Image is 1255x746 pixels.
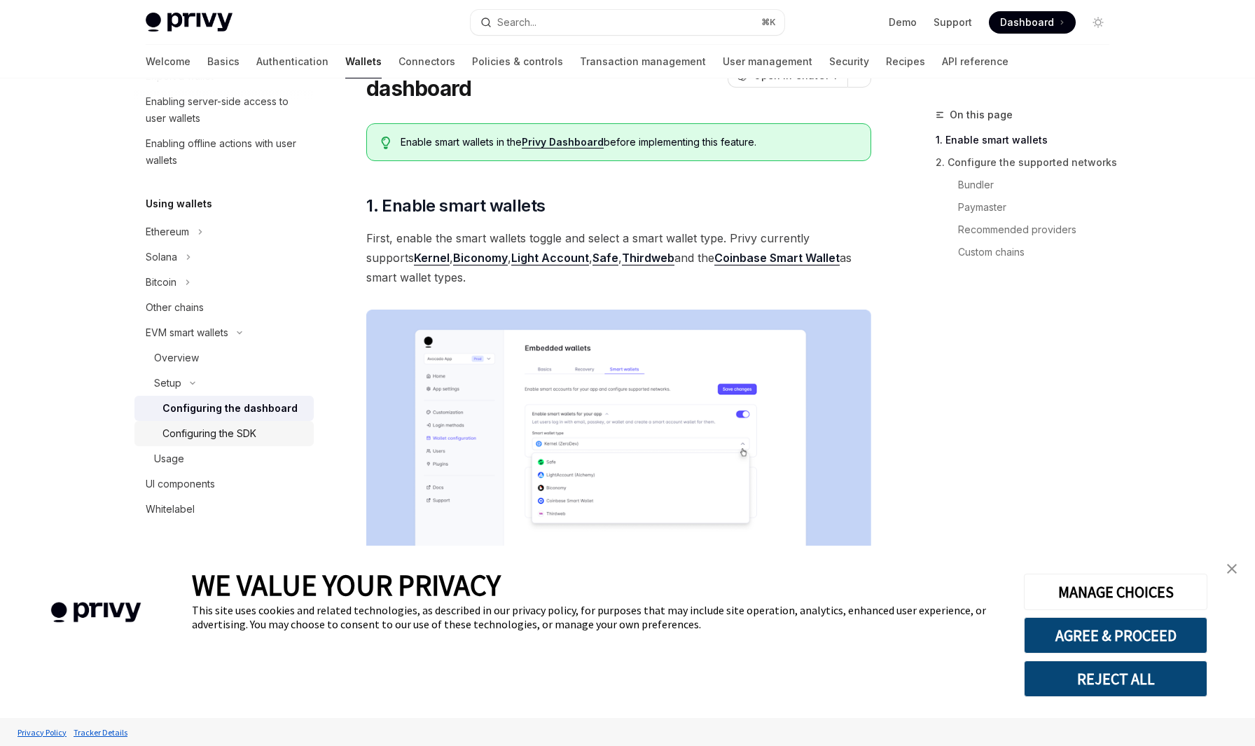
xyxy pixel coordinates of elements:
span: WE VALUE YOUR PRIVACY [192,567,501,603]
a: Custom chains [936,241,1121,263]
span: Enable smart wallets in the before implementing this feature. [401,135,857,149]
button: REJECT ALL [1024,661,1207,697]
a: Dashboard [989,11,1076,34]
div: Solana [146,249,177,265]
div: Ethereum [146,223,189,240]
a: Authentication [256,45,328,78]
a: Bundler [936,174,1121,196]
button: Open search [471,10,784,35]
button: Toggle Bitcoin section [134,270,314,295]
svg: Tip [381,137,391,149]
a: Coinbase Smart Wallet [714,251,840,265]
div: UI components [146,476,215,492]
a: Usage [134,446,314,471]
span: First, enable the smart wallets toggle and select a smart wallet type. Privy currently supports ,... [366,228,871,287]
button: AGREE & PROCEED [1024,617,1207,654]
button: Toggle Setup section [134,371,314,396]
div: This site uses cookies and related technologies, as described in our privacy policy, for purposes... [192,603,1003,631]
img: Sample enable smart wallets [366,310,871,642]
a: Recipes [886,45,925,78]
a: Kernel [414,251,450,265]
a: Configuring the SDK [134,421,314,446]
a: Demo [889,15,917,29]
a: 1. Enable smart wallets [936,129,1121,151]
div: Overview [154,350,199,366]
a: Overview [134,345,314,371]
a: Recommended providers [936,219,1121,241]
a: Wallets [345,45,382,78]
div: Search... [497,14,536,31]
a: Support [934,15,972,29]
a: Thirdweb [622,251,674,265]
span: ⌘ K [761,17,776,28]
h5: Using wallets [146,195,212,212]
div: Enabling offline actions with user wallets [146,135,305,169]
a: Enabling offline actions with user wallets [134,131,314,173]
img: light logo [146,13,233,32]
span: 1. Enable smart wallets [366,195,545,217]
div: Whitelabel [146,501,195,518]
div: Setup [154,375,181,392]
a: Whitelabel [134,497,314,522]
a: Enabling server-side access to user wallets [134,89,314,131]
h5: Funding [146,544,186,561]
div: EVM smart wallets [146,324,228,341]
a: Basics [207,45,240,78]
a: Paymaster [936,196,1121,219]
div: Configuring the dashboard [162,400,298,417]
button: Toggle dark mode [1087,11,1109,34]
span: On this page [950,106,1013,123]
img: close banner [1227,564,1237,574]
a: Welcome [146,45,190,78]
div: Enabling server-side access to user wallets [146,93,305,127]
a: close banner [1218,555,1246,583]
a: UI components [134,471,314,497]
div: Other chains [146,299,204,316]
img: company logo [21,582,171,643]
a: Biconomy [453,251,508,265]
a: User management [723,45,812,78]
a: Safe [592,251,618,265]
div: Configuring the SDK [162,425,256,442]
a: Light Account [511,251,589,265]
a: Policies & controls [472,45,563,78]
a: Privy Dashboard [522,136,604,148]
a: Configuring the dashboard [134,396,314,421]
a: Other chains [134,295,314,320]
a: Security [829,45,869,78]
span: Dashboard [1000,15,1054,29]
div: Bitcoin [146,274,176,291]
a: API reference [942,45,1008,78]
button: Toggle EVM smart wallets section [134,320,314,345]
button: Toggle Solana section [134,244,314,270]
a: Connectors [398,45,455,78]
a: Privacy Policy [14,720,70,745]
div: Usage [154,450,184,467]
a: 2. Configure the supported networks [936,151,1121,174]
a: Tracker Details [70,720,131,745]
button: Toggle Ethereum section [134,219,314,244]
button: MANAGE CHOICES [1024,574,1207,610]
a: Transaction management [580,45,706,78]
